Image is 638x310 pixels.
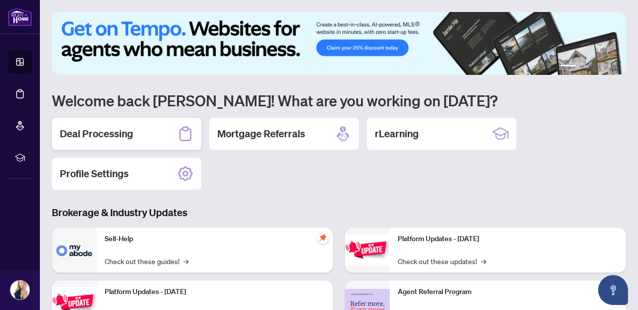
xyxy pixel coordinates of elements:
[375,127,419,141] h2: rLearning
[560,65,576,69] button: 1
[10,281,29,300] img: Profile Icon
[105,256,188,267] a: Check out these guides!→
[345,234,390,266] img: Platform Updates - June 23, 2025
[612,65,616,69] button: 6
[580,65,584,69] button: 2
[183,256,188,267] span: →
[60,167,129,181] h2: Profile Settings
[588,65,592,69] button: 3
[398,287,618,298] p: Agent Referral Program
[8,7,32,26] img: logo
[398,234,618,245] p: Platform Updates - [DATE]
[317,232,329,244] span: pushpin
[596,65,600,69] button: 4
[604,65,608,69] button: 5
[481,256,486,267] span: →
[217,127,305,141] h2: Mortgage Referrals
[52,206,626,220] h3: Brokerage & Industry Updates
[52,12,626,75] img: Slide 0
[105,234,325,245] p: Self-Help
[52,91,626,110] h1: Welcome back [PERSON_NAME]! What are you working on [DATE]?
[52,228,97,273] img: Self-Help
[398,256,486,267] a: Check out these updates!→
[598,275,628,305] button: Open asap
[60,127,133,141] h2: Deal Processing
[105,287,325,298] p: Platform Updates - [DATE]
